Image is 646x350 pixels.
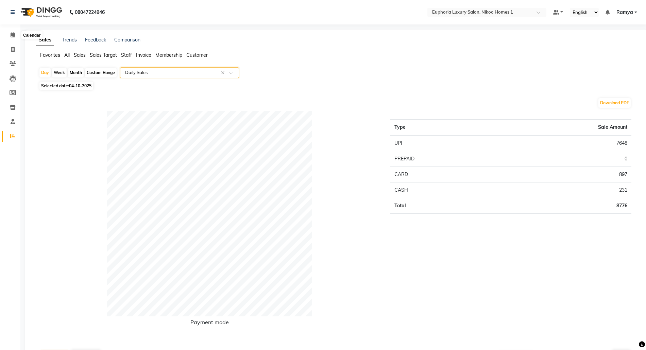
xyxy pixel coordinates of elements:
td: CARD [390,167,494,182]
td: UPI [390,135,494,151]
span: Clear all [221,69,227,76]
span: Customer [186,52,208,58]
span: Sales Target [90,52,117,58]
td: Total [390,198,494,214]
span: Favorites [40,52,60,58]
th: Type [390,120,494,136]
span: All [64,52,70,58]
span: Sales [74,52,86,58]
button: Download PDF [598,98,631,108]
span: Membership [155,52,182,58]
td: 8776 [494,198,631,214]
a: Feedback [85,37,106,43]
td: CASH [390,182,494,198]
span: Invoice [136,52,151,58]
td: 7648 [494,135,631,151]
div: Month [68,68,84,77]
span: Ramya [616,9,633,16]
h6: Payment mode [190,319,229,328]
a: Trends [62,37,77,43]
span: 04-10-2025 [69,83,91,88]
div: Day [39,68,51,77]
td: PREPAID [390,151,494,167]
b: 08047224946 [75,3,105,22]
span: Selected date: [39,82,93,90]
div: Week [52,68,67,77]
img: logo [17,3,64,22]
span: Staff [121,52,132,58]
td: 897 [494,167,631,182]
div: Custom Range [85,68,117,77]
th: Sale Amount [494,120,631,136]
td: 0 [494,151,631,167]
div: Calendar [21,31,42,39]
a: Comparison [114,37,140,43]
td: 231 [494,182,631,198]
